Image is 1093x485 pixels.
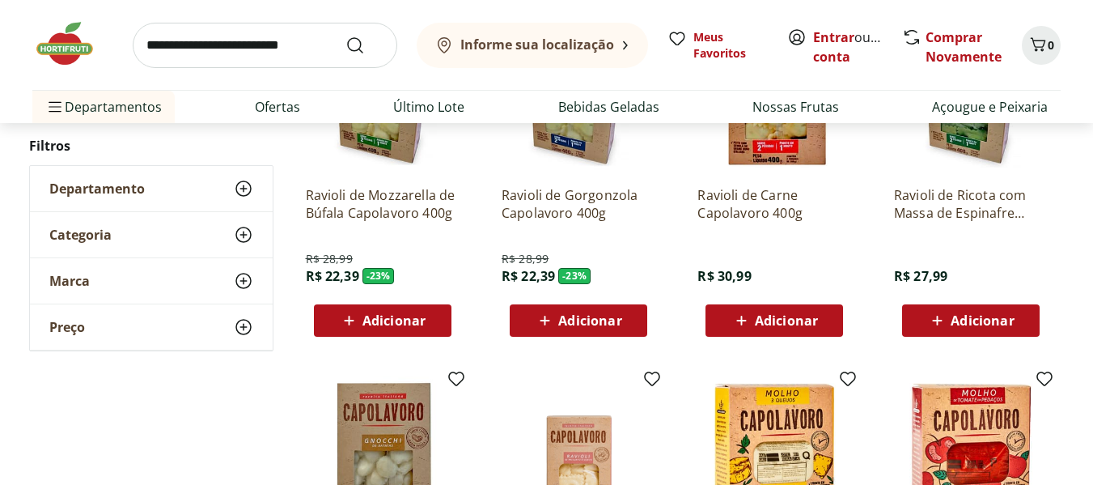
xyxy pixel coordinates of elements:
h2: Filtros [29,130,273,162]
button: Menu [45,87,65,126]
input: search [133,23,397,68]
a: Açougue e Peixaria [932,97,1048,117]
span: Adicionar [362,314,426,327]
a: Entrar [813,28,854,46]
span: ou [813,28,885,66]
button: Marca [30,258,273,304]
span: Meus Favoritos [693,29,768,62]
span: Adicionar [558,314,621,327]
button: Adicionar [510,304,647,337]
span: Adicionar [755,314,818,327]
span: - 23 % [362,268,395,284]
button: Submit Search [345,36,384,55]
button: Categoria [30,212,273,257]
button: Informe sua localização [417,23,648,68]
span: R$ 30,99 [697,267,751,285]
a: Ravioli de Ricota com Massa de Espinafre Capolavoro 400g [894,186,1048,222]
a: Ravioli de Gorgonzola Capolavoro 400g [502,186,655,222]
span: - 23 % [558,268,591,284]
button: Preço [30,304,273,350]
button: Adicionar [902,304,1040,337]
span: R$ 28,99 [502,251,549,267]
button: Carrinho [1022,26,1061,65]
button: Departamento [30,166,273,211]
a: Último Lote [393,97,464,117]
a: Meus Favoritos [667,29,768,62]
a: Ravioli de Mozzarella de Búfala Capolavoro 400g [306,186,460,222]
img: Hortifruti [32,19,113,68]
a: Nossas Frutas [752,97,839,117]
button: Adicionar [705,304,843,337]
span: R$ 22,39 [306,267,359,285]
span: Marca [49,273,90,289]
b: Informe sua localização [460,36,614,53]
a: Criar conta [813,28,902,66]
span: R$ 22,39 [502,267,555,285]
a: Bebidas Geladas [558,97,659,117]
span: Categoria [49,227,112,243]
a: Comprar Novamente [926,28,1002,66]
a: Ofertas [255,97,300,117]
span: Preço [49,319,85,335]
button: Adicionar [314,304,451,337]
span: Departamento [49,181,145,197]
span: Departamentos [45,87,162,126]
span: R$ 27,99 [894,267,947,285]
span: 0 [1048,37,1054,53]
span: Adicionar [951,314,1014,327]
span: R$ 28,99 [306,251,353,267]
a: Ravioli de Carne Capolavoro 400g [697,186,851,222]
